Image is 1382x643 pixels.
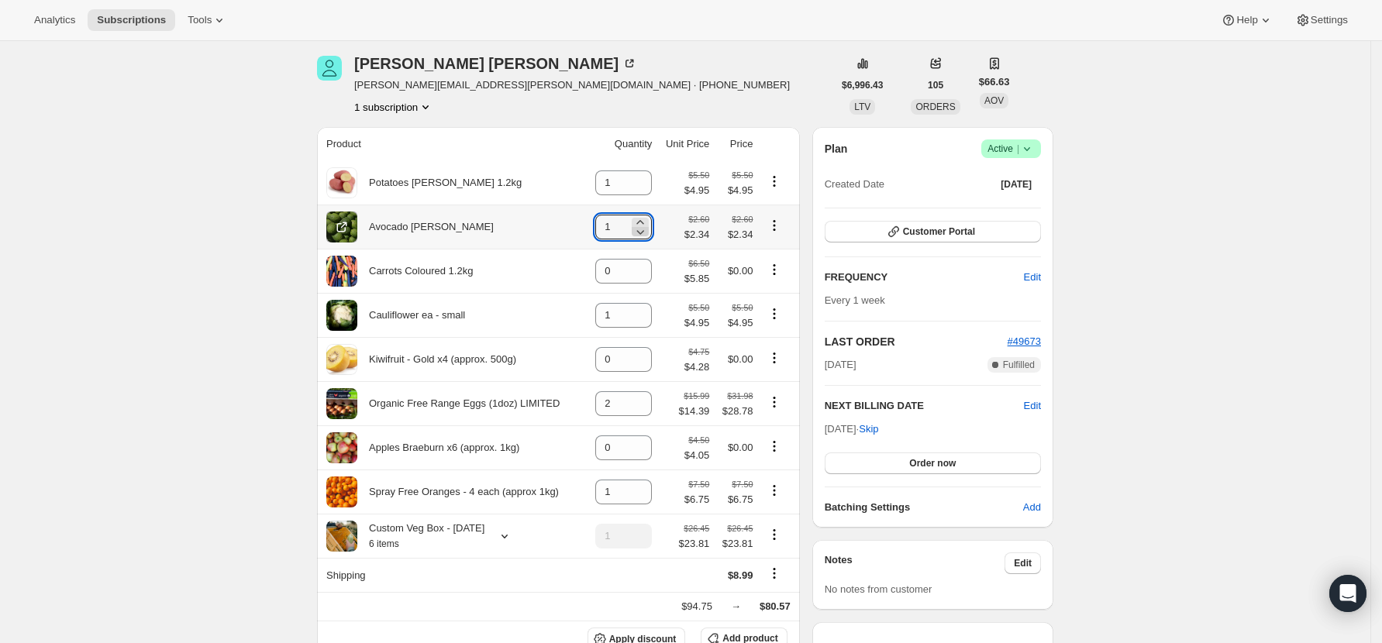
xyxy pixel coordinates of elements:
small: $26.45 [684,524,709,533]
span: Hazel Mackintosh [317,56,342,81]
small: $26.45 [727,524,753,533]
span: $4.95 [719,315,753,331]
span: $0.00 [728,353,753,365]
button: Skip [850,417,887,442]
button: Product actions [762,305,787,322]
button: Order now [825,452,1041,474]
span: $4.95 [684,315,710,331]
small: $7.50 [688,480,709,489]
a: #49673 [1008,335,1041,347]
button: Product actions [762,173,787,190]
span: LTV [854,101,870,112]
button: Edit [1024,398,1041,414]
button: Product actions [762,526,787,543]
span: Help [1236,14,1257,26]
span: [DATE] [1001,178,1032,191]
span: $8.99 [728,569,753,581]
button: Tools [178,9,236,31]
th: Quantity [585,127,657,161]
span: $2.34 [684,227,710,242]
th: Price [714,127,757,161]
span: $66.63 [979,74,1010,90]
div: → [731,599,741,614]
button: Product actions [762,217,787,234]
span: No notes from customer [825,583,932,595]
span: $0.00 [728,265,753,277]
small: $4.50 [688,435,709,445]
small: $5.50 [688,170,709,180]
span: Every 1 week [825,294,885,306]
h2: Plan [825,141,848,156]
small: $15.99 [684,391,709,401]
span: Fulfilled [1003,359,1035,371]
h3: Notes [825,552,1005,574]
span: Tools [188,14,212,26]
div: Custom Veg Box - [DATE] [357,521,484,552]
button: Product actions [762,349,787,366]
div: $94.75 [681,599,712,614]
img: product img [326,300,357,331]
img: product img [326,167,357,198]
th: Shipping [317,558,585,592]
small: $5.50 [732,303,753,312]
span: $4.95 [719,183,753,198]
span: $0.00 [728,442,753,453]
div: Organic Free Range Eggs (1doz) LIMITED [357,396,560,411]
img: product img [326,211,357,242]
small: $31.98 [727,391,753,401]
span: $80.57 [760,600,791,612]
img: product img [326,476,357,507]
h2: LAST ORDER [825,334,1008,349]
button: [DATE] [991,174,1041,195]
span: Customer Portal [903,225,975,238]
div: Potatoes [PERSON_NAME] 1.2kg [357,175,522,191]
button: Product actions [354,99,433,115]
span: $14.39 [679,404,710,419]
button: Product actions [762,261,787,278]
img: product img [326,388,357,419]
button: Analytics [25,9,84,31]
button: Help [1211,9,1282,31]
button: 105 [918,74,953,96]
span: ORDERS [915,101,955,112]
small: $6.50 [688,259,709,268]
span: $6.75 [684,492,710,507]
div: Apples Braeburn x6 (approx. 1kg) [357,440,519,456]
span: [DATE] [825,357,856,373]
span: $23.81 [679,536,710,552]
div: Kiwifruit - Gold x4 (approx. 500g) [357,352,516,367]
span: Edit [1024,270,1041,285]
span: AOV [984,95,1004,106]
h2: FREQUENCY [825,270,1024,285]
button: Product actions [762,394,787,411]
span: $28.78 [719,404,753,419]
span: $4.05 [684,448,710,463]
button: Product actions [762,438,787,455]
span: $6,996.43 [842,79,883,91]
div: Carrots Coloured 1.2kg [357,263,473,279]
small: $7.50 [732,480,753,489]
small: $5.50 [732,170,753,180]
th: Product [317,127,585,161]
button: Add [1014,495,1050,520]
span: Add [1023,500,1041,515]
button: Edit [1005,552,1041,574]
small: $2.60 [732,215,753,224]
div: Avocado [PERSON_NAME] [357,219,494,235]
span: $4.28 [684,359,710,375]
small: 6 items [369,538,399,549]
button: Customer Portal [825,221,1041,242]
small: $2.60 [688,215,709,224]
h2: NEXT BILLING DATE [825,398,1024,414]
span: 105 [928,79,943,91]
small: $4.75 [688,347,709,356]
th: Unit Price [657,127,714,161]
span: [DATE] · [825,423,879,435]
span: Active [987,141,1035,156]
span: Skip [859,421,878,437]
span: $23.81 [719,536,753,552]
h6: Batching Settings [825,500,1023,515]
span: Created Date [825,177,884,192]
